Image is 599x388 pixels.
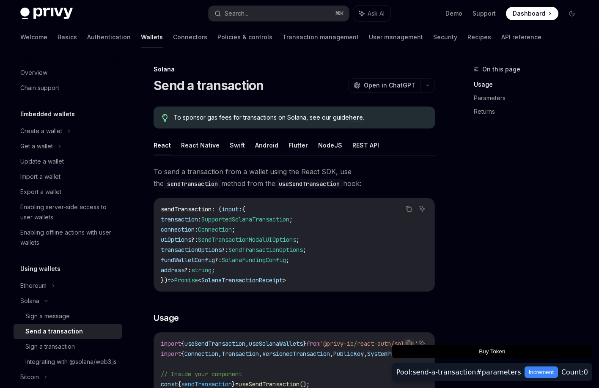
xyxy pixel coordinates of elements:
[349,114,363,121] a: here
[283,27,359,47] a: Transaction management
[201,216,289,223] span: SupportedSolanaTransaction
[154,135,171,155] button: React
[20,172,60,182] div: Import a wallet
[154,65,435,74] div: Solana
[161,380,178,388] span: const
[184,350,218,358] span: Connection
[368,9,385,18] span: Ask AI
[173,27,207,47] a: Connectors
[20,109,75,119] h5: Embedded wallets
[191,236,198,243] span: ?:
[262,350,330,358] span: VersionedTransaction
[348,78,420,93] button: Open in ChatGPT
[14,80,122,96] a: Chain support
[20,141,53,151] div: Get a wallet
[178,380,181,388] span: {
[473,9,496,18] a: Support
[154,312,179,324] span: Usage
[174,276,198,284] span: Promise
[225,8,248,19] div: Search...
[417,338,428,349] button: Ask AI
[14,354,122,369] a: Integrating with @solana/web3.js
[235,380,239,388] span: =
[20,83,59,93] div: Chain support
[506,7,558,20] a: Dashboard
[20,227,117,248] div: Enabling offline actions with user wallets
[501,27,541,47] a: API reference
[318,135,342,155] button: NodeJS
[474,91,585,105] a: Parameters
[335,10,344,17] span: ⌘ K
[161,236,191,243] span: uiOptions
[191,266,212,274] span: string
[230,135,245,155] button: Swift
[222,205,239,213] span: input
[20,126,62,136] div: Create a wallet
[25,311,70,321] div: Sign a message
[162,114,168,122] svg: Tip
[445,9,462,18] a: Demo
[20,8,73,19] img: dark logo
[20,202,117,222] div: Enabling server-side access to user wallets
[58,27,77,47] a: Basics
[201,276,283,284] span: SolanaTransactionReceipt
[467,27,491,47] a: Recipes
[161,370,242,378] span: // Inside your component
[198,216,201,223] span: :
[353,6,390,21] button: Ask AI
[161,276,168,284] span: })
[161,246,222,254] span: transactionOptions
[198,226,232,233] span: Connection
[161,266,184,274] span: address
[14,339,122,354] a: Sign a transaction
[242,205,245,213] span: {
[403,338,414,349] button: Copy the contents from the code block
[87,27,131,47] a: Authentication
[198,236,296,243] span: SendTransactionModalUIOptions
[364,350,367,358] span: ,
[184,340,245,347] span: useSendTransaction
[14,309,122,324] a: Sign a message
[14,184,122,199] a: Export a wallet
[20,372,39,382] div: Bitcoin
[228,246,303,254] span: SendTransactionOptions
[482,64,520,74] span: On this page
[403,203,414,214] button: Copy the contents from the code block
[565,7,579,20] button: Toggle dark mode
[25,342,75,352] div: Sign a transaction
[303,246,306,254] span: ;
[474,78,585,91] a: Usage
[433,27,457,47] a: Security
[232,226,235,233] span: ;
[184,266,191,274] span: ?:
[255,135,278,155] button: Android
[299,380,310,388] span: ();
[369,27,423,47] a: User management
[239,380,299,388] span: useSendTransaction
[20,187,61,197] div: Export a wallet
[303,340,306,347] span: }
[352,135,379,155] button: REST API
[14,65,122,80] a: Overview
[181,340,184,347] span: {
[212,266,215,274] span: ;
[14,154,122,169] a: Update a wallet
[14,169,122,184] a: Import a wallet
[417,203,428,214] button: Ask AI
[320,340,418,347] span: '@privy-io/react-auth/solana'
[195,226,198,233] span: :
[364,81,415,90] span: Open in ChatGPT
[20,264,60,274] h5: Using wallets
[20,281,47,291] div: Ethereum
[217,27,272,47] a: Policies & controls
[25,326,83,336] div: Send a transaction
[173,113,426,122] span: To sponsor gas fees for transactions on Solana, see our guide .
[161,350,181,358] span: import
[161,216,198,223] span: transaction
[249,340,303,347] span: useSolanaWallets
[218,350,222,358] span: ,
[367,350,411,358] span: SystemProgram
[154,166,435,189] span: To send a transaction from a wallet using the React SDK, use the method from the hook:
[20,156,64,167] div: Update a wallet
[141,27,163,47] a: Wallets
